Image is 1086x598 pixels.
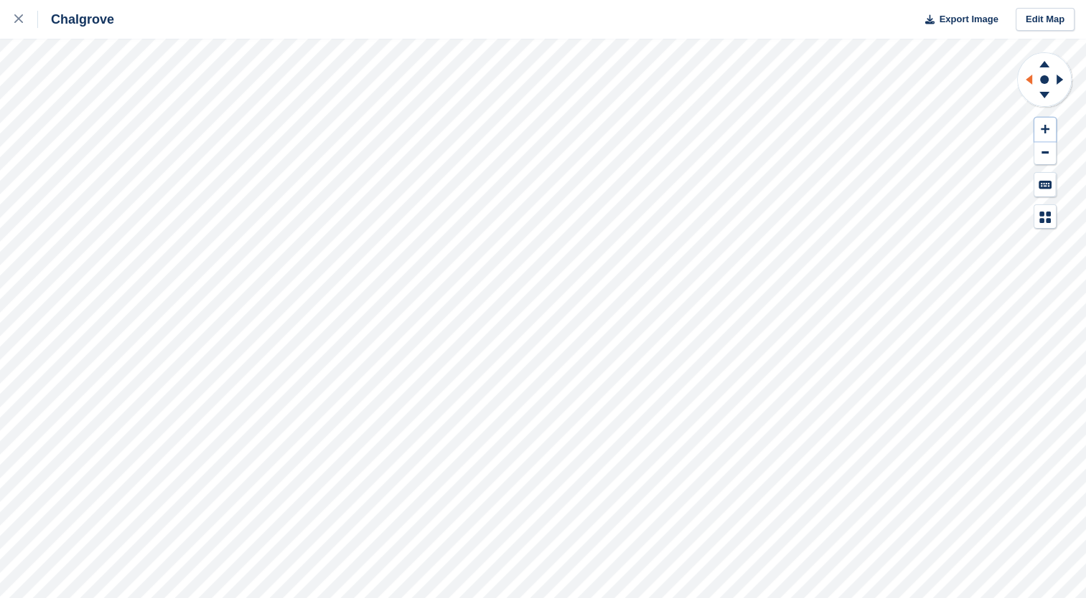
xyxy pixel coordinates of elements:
button: Zoom In [1034,118,1056,141]
div: Chalgrove [38,11,114,28]
button: Export Image [917,8,998,32]
button: Zoom Out [1034,141,1056,165]
span: Export Image [939,12,998,27]
a: Edit Map [1016,8,1075,32]
button: Map Legend [1034,205,1056,229]
button: Keyboard Shortcuts [1034,173,1056,196]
